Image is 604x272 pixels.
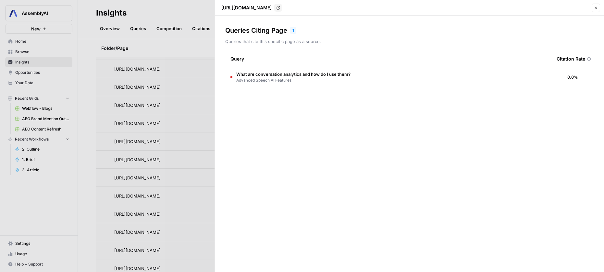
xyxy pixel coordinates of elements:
span: 0.0% [567,74,578,80]
h3: Queries Citing Page [225,26,287,35]
div: Query [230,50,546,68]
p: [URL][DOMAIN_NAME] [221,5,272,11]
a: Go to page https://www.assemblyai.com/blog/conversation-intelligence-software [274,4,282,12]
div: 1 [290,27,296,34]
span: Citation Rate [557,56,585,62]
span: Advanced Speech AI Features [236,77,351,83]
p: Queries that cite this specific page as a source. [225,38,594,45]
span: What are conversation analytics and how do I use them? [236,71,351,77]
